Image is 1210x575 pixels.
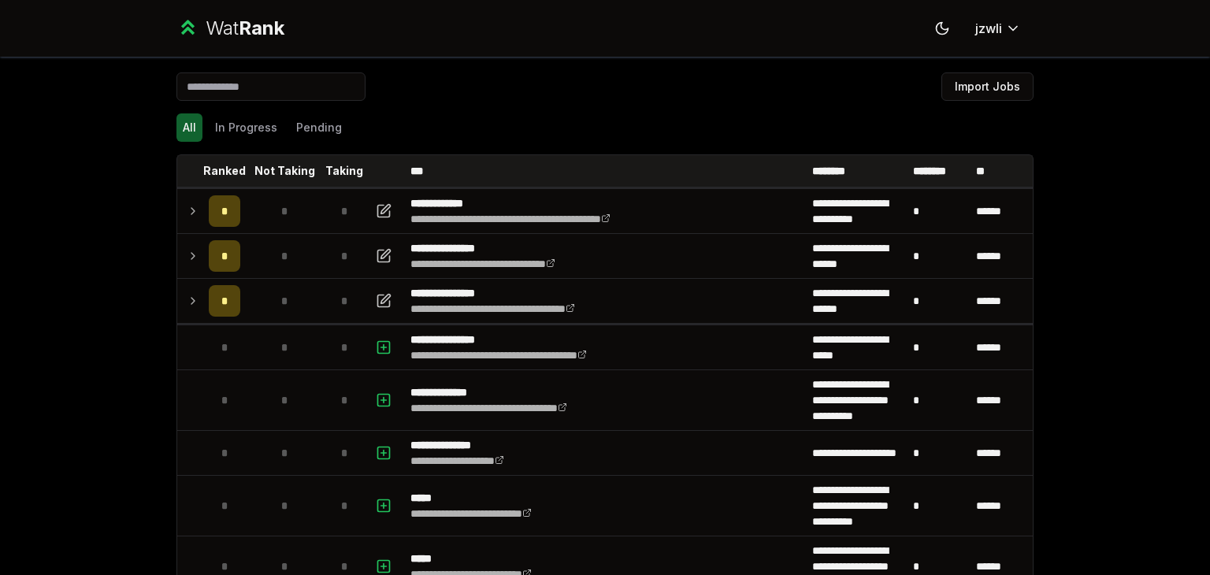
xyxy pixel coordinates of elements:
[325,163,363,179] p: Taking
[254,163,315,179] p: Not Taking
[941,72,1034,101] button: Import Jobs
[209,113,284,142] button: In Progress
[239,17,284,39] span: Rank
[206,16,284,41] div: Wat
[203,163,246,179] p: Ranked
[176,113,202,142] button: All
[975,19,1002,38] span: jzwli
[963,14,1034,43] button: jzwli
[176,16,284,41] a: WatRank
[290,113,348,142] button: Pending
